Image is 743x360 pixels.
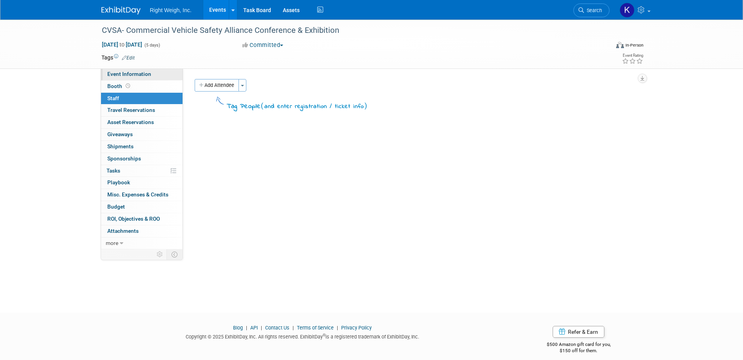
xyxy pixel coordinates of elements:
[101,177,183,189] a: Playbook
[150,7,192,13] span: Right Weigh, Inc.
[101,93,183,104] a: Staff
[297,325,334,331] a: Terms of Service
[573,4,609,17] a: Search
[553,326,604,338] a: Refer & Earn
[101,213,183,225] a: ROI, Objectives & ROO
[107,83,132,89] span: Booth
[101,141,183,153] a: Shipments
[625,42,644,48] div: In-Person
[227,101,367,112] div: Tag People
[107,228,139,234] span: Attachments
[107,143,134,149] span: Shipments
[335,325,340,331] span: |
[584,7,602,13] span: Search
[101,165,183,177] a: Tasks
[101,81,183,92] a: Booth
[250,325,258,331] a: API
[620,3,635,18] img: KC Nolan
[233,325,243,331] a: Blog
[122,55,135,61] a: Edit
[107,191,168,198] span: Misc. Expenses & Credits
[101,41,143,48] span: [DATE] [DATE]
[107,179,130,185] span: Playbook
[107,71,151,77] span: Event Information
[101,117,183,128] a: Asset Reservations
[323,333,325,337] sup: ®
[622,54,643,58] div: Event Rating
[144,43,160,48] span: (5 days)
[101,238,183,249] a: more
[124,83,132,89] span: Booth not reserved yet
[265,325,289,331] a: Contact Us
[107,107,155,113] span: Travel Reservations
[364,102,367,110] span: )
[240,41,286,49] button: Committed
[153,249,167,259] td: Personalize Event Tab Strip
[291,325,296,331] span: |
[244,325,249,331] span: |
[101,129,183,140] a: Giveaways
[563,41,644,52] div: Event Format
[101,7,141,14] img: ExhibitDay
[515,336,642,354] div: $500 Amazon gift card for you,
[341,325,372,331] a: Privacy Policy
[107,203,125,210] span: Budget
[616,42,624,48] img: Format-Inperson.png
[107,216,160,222] span: ROI, Objectives & ROO
[107,167,120,174] span: Tasks
[101,153,183,165] a: Sponsorships
[106,240,118,246] span: more
[107,131,133,137] span: Giveaways
[264,102,364,111] span: and enter registration / ticket info
[101,225,183,237] a: Attachments
[259,325,264,331] span: |
[107,155,141,162] span: Sponsorships
[101,331,504,340] div: Copyright © 2025 ExhibitDay, Inc. All rights reserved. ExhibitDay is a registered trademark of Ex...
[166,249,183,259] td: Toggle Event Tabs
[101,201,183,213] a: Budget
[101,54,135,61] td: Tags
[101,104,183,116] a: Travel Reservations
[195,79,239,92] button: Add Attendee
[261,102,264,110] span: (
[101,68,183,80] a: Event Information
[107,95,119,101] span: Staff
[101,189,183,201] a: Misc. Expenses & Credits
[107,119,154,125] span: Asset Reservations
[118,41,126,48] span: to
[99,23,598,38] div: CVSA- Commercial Vehicle Safety Alliance Conference & Exhibition
[515,347,642,354] div: $150 off for them.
